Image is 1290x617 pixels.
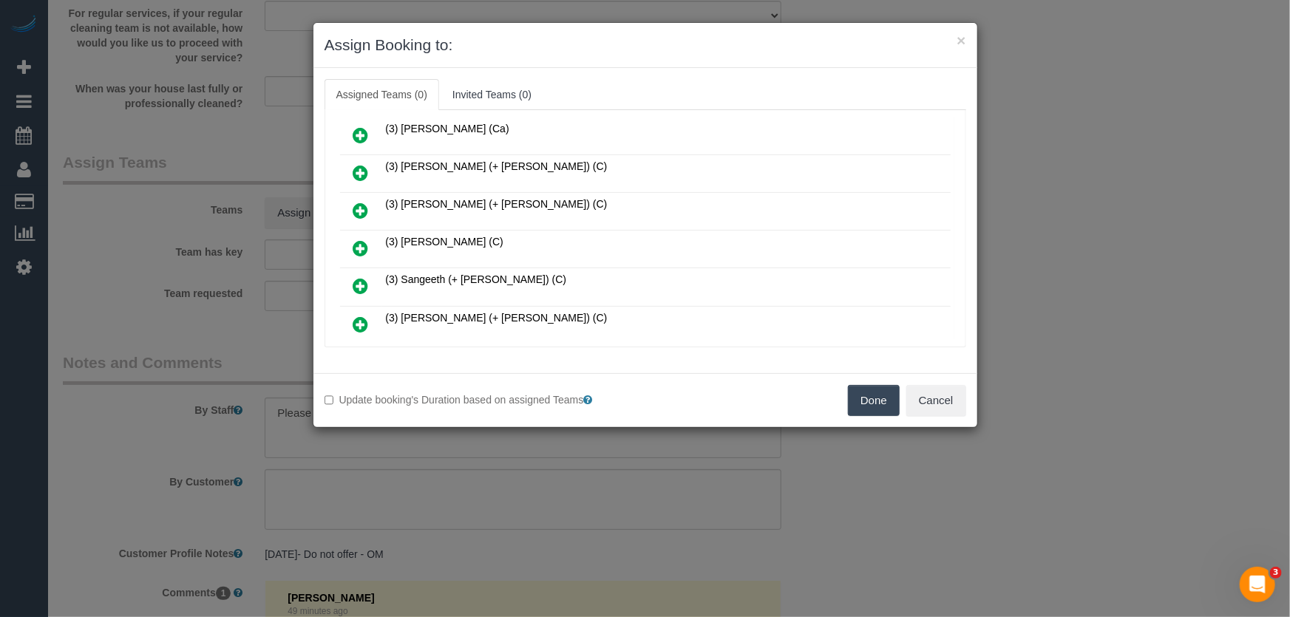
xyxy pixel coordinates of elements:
a: Assigned Teams (0) [325,79,439,110]
span: (3) Sangeeth (+ [PERSON_NAME]) (C) [386,273,567,285]
span: (3) [PERSON_NAME] (+ [PERSON_NAME]) (C) [386,198,608,210]
h3: Assign Booking to: [325,34,966,56]
span: (3) [PERSON_NAME] (+ [PERSON_NAME]) (C) [386,160,608,172]
a: Invited Teams (0) [441,79,543,110]
span: (3) [PERSON_NAME] (Ca) [386,123,509,134]
iframe: Intercom live chat [1240,567,1275,602]
span: (3) [PERSON_NAME] (+ [PERSON_NAME]) (C) [386,312,608,324]
span: (3) [PERSON_NAME] (C) [386,236,503,248]
input: Update booking's Duration based on assigned Teams [325,395,334,405]
button: Done [848,385,900,416]
label: Update booking's Duration based on assigned Teams [325,392,634,407]
button: × [957,33,965,48]
span: 3 [1270,567,1282,579]
button: Cancel [906,385,966,416]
